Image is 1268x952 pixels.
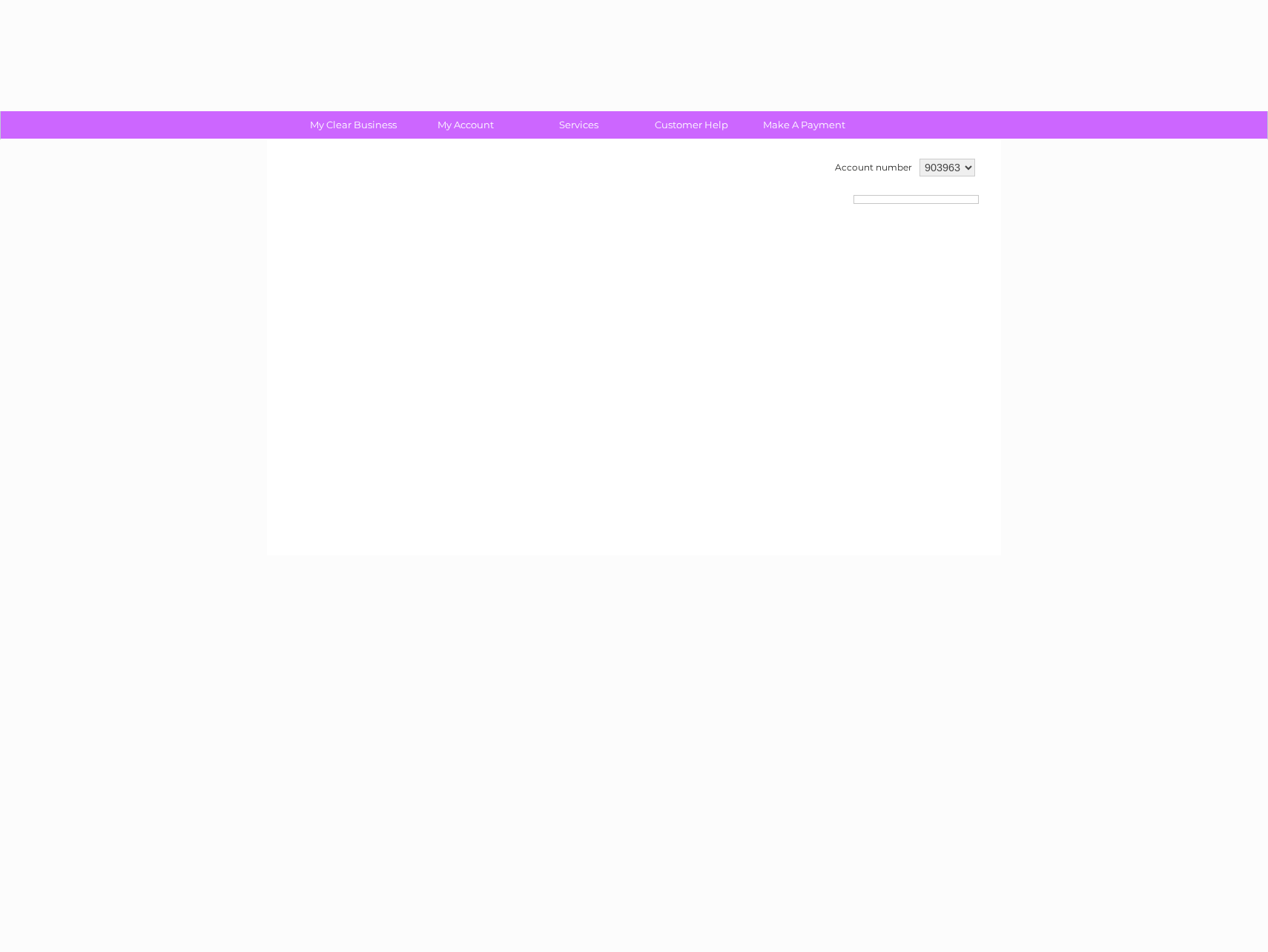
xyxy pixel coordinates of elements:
[743,111,865,139] a: Make A Payment
[831,155,916,180] td: Account number
[518,111,640,139] a: Services
[292,111,415,139] a: My Clear Business
[405,111,527,139] a: My Account
[630,111,753,139] a: Customer Help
